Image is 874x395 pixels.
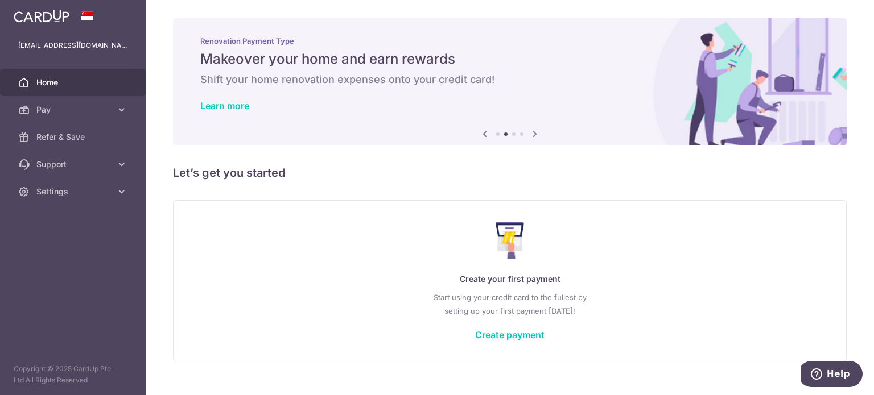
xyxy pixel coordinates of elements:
[36,159,112,170] span: Support
[14,9,69,23] img: CardUp
[200,100,249,111] a: Learn more
[475,329,545,340] a: Create payment
[36,131,112,143] span: Refer & Save
[18,40,127,51] p: [EMAIL_ADDRESS][DOMAIN_NAME]
[196,272,823,286] p: Create your first payment
[801,361,863,389] iframe: Opens a widget where you can find more information
[173,164,847,182] h5: Let’s get you started
[36,104,112,115] span: Pay
[200,50,819,68] h5: Makeover your home and earn rewards
[36,186,112,197] span: Settings
[496,222,525,259] img: Make Payment
[173,18,847,145] img: Renovation banner
[200,73,819,86] h6: Shift your home renovation expenses onto your credit card!
[200,36,819,45] p: Renovation Payment Type
[36,77,112,88] span: Home
[196,290,823,318] p: Start using your credit card to the fullest by setting up your first payment [DATE]!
